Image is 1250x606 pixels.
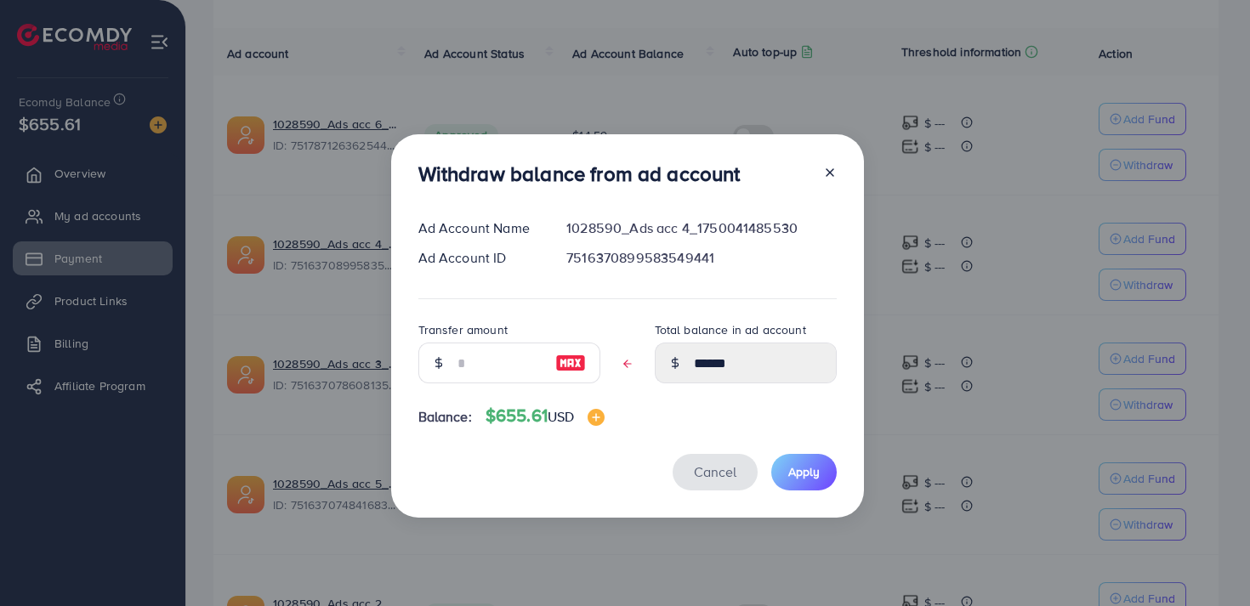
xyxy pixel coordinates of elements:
div: Ad Account Name [405,218,554,238]
iframe: Chat [1178,530,1237,593]
button: Cancel [673,454,758,490]
img: image [555,353,586,373]
button: Apply [771,454,837,490]
span: Cancel [694,462,736,481]
span: Balance: [418,407,472,427]
h3: Withdraw balance from ad account [418,161,741,186]
div: 7516370899583549441 [553,248,849,268]
span: USD [548,407,574,426]
label: Total balance in ad account [655,321,806,338]
label: Transfer amount [418,321,508,338]
h4: $655.61 [486,405,605,427]
img: image [588,409,605,426]
span: Apply [788,463,820,480]
div: 1028590_Ads acc 4_1750041485530 [553,218,849,238]
div: Ad Account ID [405,248,554,268]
